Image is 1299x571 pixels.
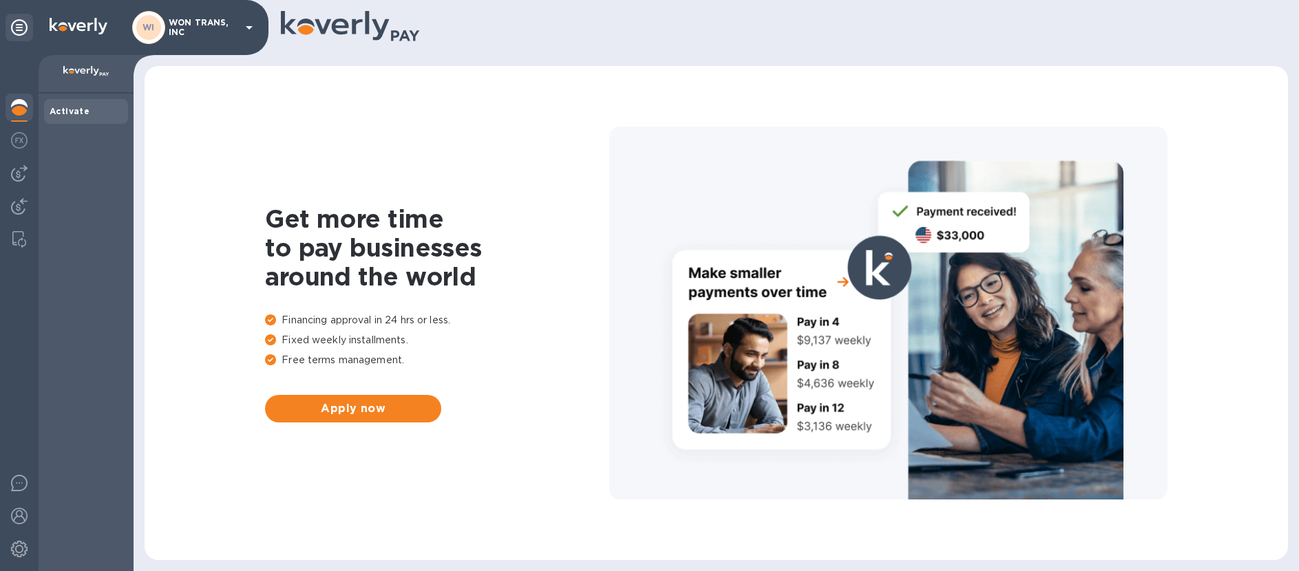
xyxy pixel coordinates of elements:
b: Activate [50,106,89,116]
p: Fixed weekly installments. [265,333,609,347]
img: Logo [50,18,107,34]
img: Foreign exchange [11,132,28,149]
span: Apply now [276,400,430,417]
b: WI [142,22,155,32]
p: Free terms management. [265,353,609,367]
h1: Get more time to pay businesses around the world [265,204,609,291]
p: Financing approval in 24 hrs or less. [265,313,609,327]
button: Apply now [265,395,441,422]
p: WON TRANS, INC [169,18,237,37]
div: Unpin categories [6,14,33,41]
